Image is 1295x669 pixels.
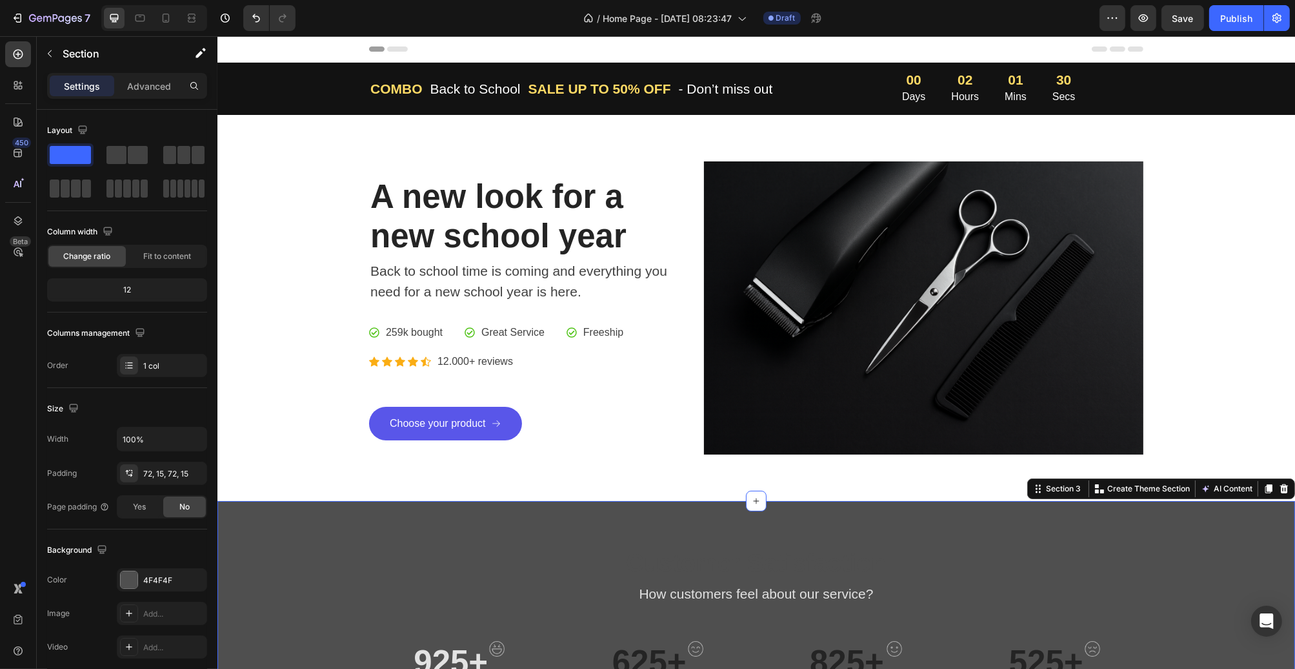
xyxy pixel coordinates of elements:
[168,289,225,304] p: 259k bought
[792,606,866,646] p: 525+
[220,318,296,333] p: 12.000+ reviews
[12,138,31,148] div: 450
[172,380,268,395] div: Choose your product
[461,43,556,63] p: - Don’t miss out
[153,548,925,568] p: How customers feel about our service?
[196,606,270,646] p: 925+
[1251,606,1282,637] div: Open Intercom Messenger
[685,53,708,68] p: Days
[835,53,858,68] p: Secs
[133,501,146,513] span: Yes
[47,574,67,586] div: Color
[272,605,287,620] img: Alt Image
[5,5,96,31] button: 7
[890,447,972,458] p: Create Theme Section
[153,513,925,542] p: Customer Satisfaction
[47,325,148,342] div: Columns management
[153,225,465,265] p: Back to school time is coming and everything you need for a new school year is here.
[143,468,204,480] div: 72, 15, 72, 15
[395,606,469,646] p: 625+
[685,37,708,50] div: 00
[487,125,926,418] img: Alt Image
[787,53,809,68] p: Mins
[1161,5,1204,31] button: Save
[835,37,858,50] div: 30
[47,542,110,559] div: Background
[776,12,796,24] span: Draft
[867,605,883,620] img: Alt Image
[1172,13,1194,24] span: Save
[47,468,77,479] div: Padding
[597,12,601,25] span: /
[50,281,205,299] div: 12
[47,360,68,371] div: Order
[217,36,1295,669] iframe: Design area
[143,251,191,262] span: Fit to content
[85,10,90,26] p: 7
[47,400,81,418] div: Size
[1220,12,1252,25] div: Publish
[981,445,1038,460] button: AI Content
[47,608,70,619] div: Image
[47,501,110,513] div: Page padding
[47,122,90,139] div: Layout
[143,360,204,372] div: 1 col
[787,37,809,50] div: 01
[243,5,296,31] div: Undo/Redo
[10,236,31,247] div: Beta
[179,501,190,513] span: No
[47,223,115,241] div: Column width
[153,141,465,220] p: A new look for a new school year
[127,79,171,93] p: Advanced
[47,641,68,653] div: Video
[152,371,305,404] a: Choose your product
[143,642,204,654] div: Add...
[592,606,668,646] p: 825+
[264,289,327,304] p: Great Service
[143,575,204,586] div: 4F4F4F
[366,289,406,304] p: Freeship
[63,46,168,61] p: Section
[117,427,206,451] input: Auto
[64,251,111,262] span: Change ratio
[826,447,866,458] div: Section 3
[1209,5,1263,31] button: Publish
[669,605,685,620] img: Alt Image
[470,605,486,620] img: Alt Image
[311,43,454,63] p: SALE UP TO 50% OFF
[64,79,100,93] p: Settings
[143,608,204,620] div: Add...
[734,37,761,50] div: 02
[734,53,761,68] p: Hours
[603,12,732,25] span: Home Page - [DATE] 08:23:47
[47,433,68,445] div: Width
